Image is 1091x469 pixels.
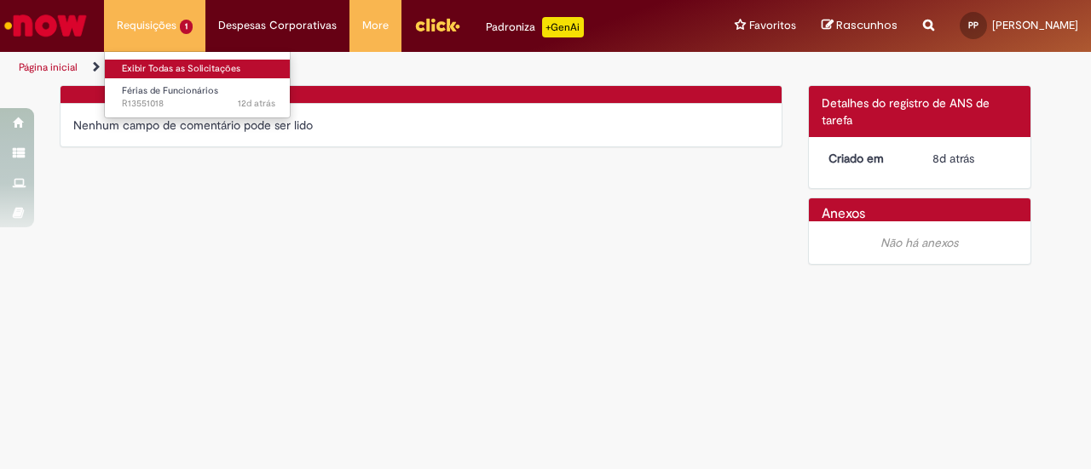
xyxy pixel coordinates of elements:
h2: Anexos [822,207,865,222]
time: 23/09/2025 13:35:10 [932,151,974,166]
span: 1 [180,20,193,34]
time: 19/09/2025 14:41:48 [238,97,275,110]
img: click_logo_yellow_360x200.png [414,12,460,37]
div: Nenhum campo de comentário pode ser lido [73,117,769,134]
ul: Trilhas de página [13,52,714,83]
a: Rascunhos [822,18,898,34]
a: Página inicial [19,60,78,74]
a: Exibir Todas as Solicitações [105,60,292,78]
span: Requisições [117,17,176,34]
span: Férias de Funcionários [122,84,218,97]
span: [PERSON_NAME] [992,18,1078,32]
a: Aberto R13551018 : Férias de Funcionários [105,82,292,113]
span: PP [968,20,978,31]
img: ServiceNow [2,9,89,43]
span: Despesas Corporativas [218,17,337,34]
dt: Criado em [816,150,921,167]
div: 23/09/2025 13:35:10 [932,150,1012,167]
span: 12d atrás [238,97,275,110]
span: More [362,17,389,34]
em: Não há anexos [880,235,958,250]
span: 8d atrás [932,151,974,166]
p: +GenAi [542,17,584,37]
span: Favoritos [749,17,796,34]
ul: Requisições [104,51,291,118]
span: Detalhes do registro de ANS de tarefa [822,95,990,128]
span: Rascunhos [836,17,898,33]
span: R13551018 [122,97,275,111]
div: Padroniza [486,17,584,37]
